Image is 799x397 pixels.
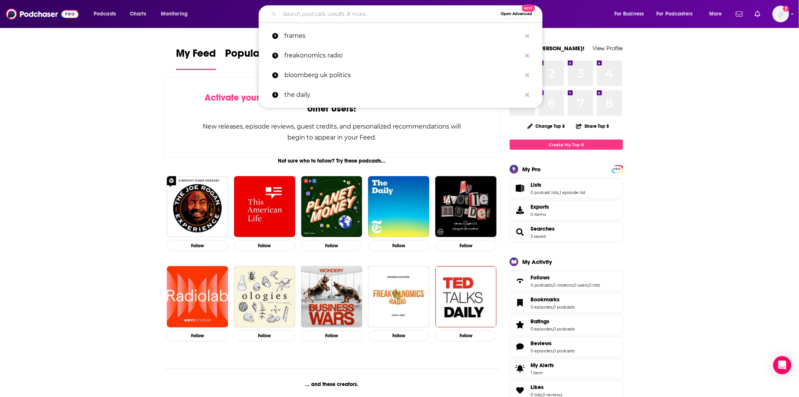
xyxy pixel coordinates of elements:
a: frames [259,26,543,46]
span: Bookmarks [531,296,560,303]
a: Reviews [512,341,528,352]
a: 0 podcasts [553,304,575,310]
span: , [573,282,574,288]
img: Freakonomics Radio [368,266,429,327]
button: Change Top 8 [523,121,570,131]
img: Ologies with Alie Ward [234,266,295,327]
a: Follows [512,276,528,286]
span: Searches [510,222,623,242]
img: Business Wars [301,266,362,327]
img: TED Talks Daily [435,266,497,327]
span: Monitoring [161,9,188,19]
span: 1 item [531,370,554,375]
a: 0 lists [589,282,600,288]
span: Podcasts [94,9,116,19]
span: Lists [510,178,623,198]
button: Follow [301,330,362,341]
span: Searches [531,225,555,232]
button: Follow [435,240,497,251]
span: Lists [531,181,541,188]
div: by following Podcasts, Creators, Lists, and other Users! [202,92,461,114]
span: Popular Feed [225,47,289,64]
span: Charts [130,9,146,19]
span: My Alerts [531,362,554,369]
a: Bookmarks [512,298,528,308]
span: Activate your Feed [205,92,282,103]
button: Open AdvancedNew [497,9,535,19]
img: The Joe Rogan Experience [167,176,228,237]
span: For Podcasters [657,9,693,19]
span: , [552,282,553,288]
button: Follow [368,240,429,251]
button: open menu [704,8,731,20]
div: New releases, episode reviews, guest credits, and personalized recommendations will begin to appe... [202,121,461,143]
button: Follow [435,330,497,341]
span: For Business [614,9,644,19]
button: Follow [234,330,295,341]
p: freakonomics radio [284,46,521,65]
span: Exports [531,203,549,210]
a: Popular Feed [225,47,289,70]
button: open menu [652,8,704,20]
a: PRO [613,166,622,172]
img: Radiolab [167,266,228,327]
p: bloomberg uk politics [284,65,521,85]
a: 0 episodes [531,326,552,332]
a: Likes [512,385,528,396]
a: Show notifications dropdown [733,8,746,20]
a: Follows [531,274,600,281]
a: Welcome [PERSON_NAME]! [510,45,585,52]
a: 0 podcasts [553,348,575,354]
a: Reviews [531,340,575,347]
svg: Add a profile image [783,6,789,12]
div: Open Intercom Messenger [773,356,791,374]
a: 0 users [574,282,588,288]
span: Ratings [510,315,623,335]
a: 0 podcast lists [531,190,559,195]
span: New [522,5,535,12]
div: My Pro [522,166,541,173]
span: 0 items [531,212,549,217]
span: More [709,9,722,19]
span: , [559,190,560,195]
img: My Favorite Murder with Karen Kilgariff and Georgia Hardstark [435,176,497,237]
a: the daily [259,85,543,105]
button: open menu [88,8,126,20]
a: My Feed [176,47,216,70]
input: Search podcasts, credits, & more... [279,8,497,20]
a: 0 episodes [531,304,552,310]
span: Reviews [531,340,552,347]
button: Follow [167,330,228,341]
a: Planet Money [301,176,362,237]
button: Share Top 8 [576,119,610,133]
a: Exports [510,200,623,220]
img: User Profile [773,6,789,22]
div: ... and these creators. [164,381,500,388]
a: The Daily [368,176,429,237]
a: 0 podcasts [531,282,552,288]
span: My Alerts [512,363,528,374]
span: Reviews [510,337,623,357]
a: Show notifications dropdown [752,8,764,20]
div: Not sure who to follow? Try these podcasts... [164,158,500,164]
span: My Feed [176,47,216,64]
a: 0 podcasts [553,326,575,332]
a: Charts [125,8,151,20]
div: Search podcasts, credits, & more... [266,5,550,23]
button: Follow [234,240,295,251]
span: Likes [531,384,544,391]
a: 0 creators [553,282,573,288]
a: Ratings [512,319,528,330]
button: Follow [301,240,362,251]
div: My Activity [522,258,552,265]
img: This American Life [234,176,295,237]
